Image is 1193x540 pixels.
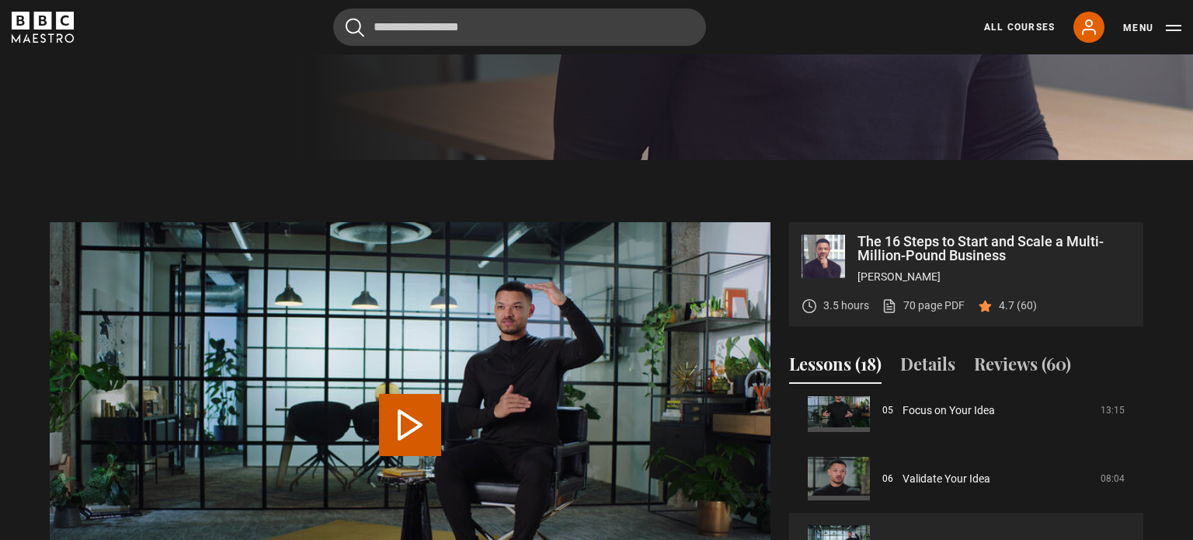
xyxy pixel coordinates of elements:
[333,9,706,46] input: Search
[379,394,441,456] button: Play Lesson Ask Right for Investment
[903,402,995,419] a: Focus on Your Idea
[12,12,74,43] svg: BBC Maestro
[857,269,1131,285] p: [PERSON_NAME]
[823,298,869,314] p: 3.5 hours
[974,351,1071,384] button: Reviews (60)
[882,298,965,314] a: 70 page PDF
[1123,20,1181,36] button: Toggle navigation
[789,351,882,384] button: Lessons (18)
[999,298,1037,314] p: 4.7 (60)
[346,18,364,37] button: Submit the search query
[857,235,1131,263] p: The 16 Steps to Start and Scale a Multi-Million-Pound Business
[903,471,990,487] a: Validate Your Idea
[900,351,955,384] button: Details
[984,20,1055,34] a: All Courses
